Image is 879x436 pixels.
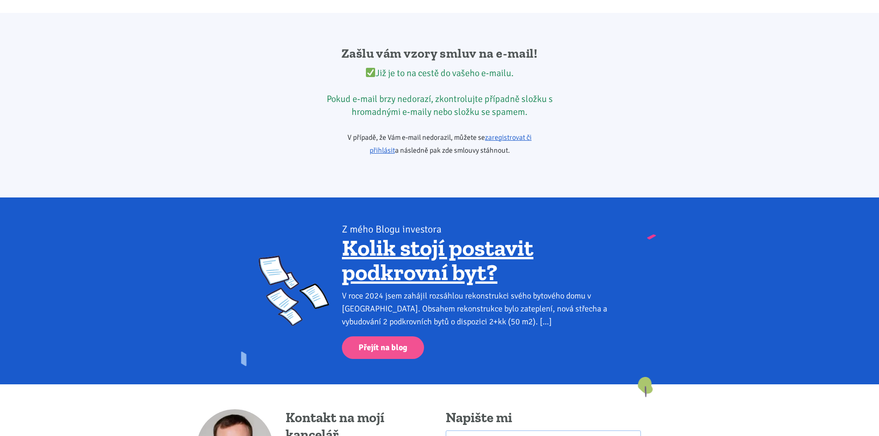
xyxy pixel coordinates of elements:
[342,289,620,328] div: V roce 2024 jsem zahájil rozsáhlou rekonstrukci svého bytového domu v [GEOGRAPHIC_DATA]. Obsahem ...
[366,68,375,77] img: ✅
[342,336,424,359] a: Přejít na blog
[321,45,558,62] h2: Zašlu vám vzory smluv na e-mail!
[342,223,620,236] div: Z mého Blogu investora
[370,133,532,155] a: zaregistrovat či přihlásit
[321,131,558,157] p: V případě, že Vám e-mail nedorazil, můžete se a následně pak zde smlouvy stáhnout.
[321,67,558,119] div: Již je to na cestě do vašeho e-mailu. Pokud e-mail brzy nedorazí, zkontrolujte případně složku s ...
[446,409,641,427] h4: Napište mi
[342,234,533,287] a: Kolik stojí postavit podkrovní byt?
